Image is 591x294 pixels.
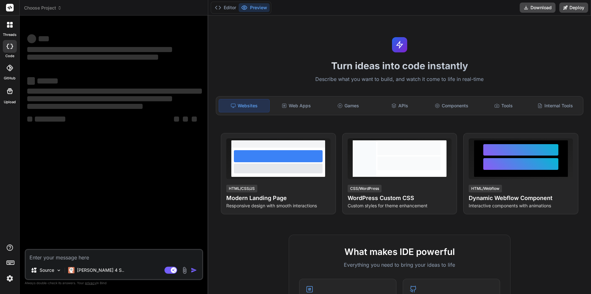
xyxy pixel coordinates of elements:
[530,99,581,112] div: Internal Tools
[478,99,529,112] div: Tools
[27,77,35,85] span: ‌
[5,53,14,59] label: code
[39,36,49,41] span: ‌
[181,267,188,274] img: attachment
[3,32,16,37] label: threads
[27,117,32,122] span: ‌
[212,75,587,84] p: Describe what you want to build, and watch it come to life in real-time
[27,47,172,52] span: ‌
[68,267,74,273] img: Claude 4 Sonnet
[559,3,588,13] button: Deploy
[4,99,16,105] label: Upload
[348,203,452,209] p: Custom styles for theme enhancement
[35,117,65,122] span: ‌
[239,3,270,12] button: Preview
[212,3,239,12] button: Editor
[299,261,500,269] p: Everything you need to bring your ideas to life
[226,185,257,192] div: HTML/CSS/JS
[174,117,179,122] span: ‌
[4,273,15,284] img: settings
[212,60,587,71] h1: Turn ideas into code instantly
[27,89,202,94] span: ‌
[299,245,500,258] h2: What makes IDE powerful
[27,55,158,60] span: ‌
[85,281,96,285] span: privacy
[24,5,62,11] span: Choose Project
[469,185,502,192] div: HTML/Webflow
[226,194,331,203] h4: Modern Landing Page
[27,104,143,109] span: ‌
[271,99,321,112] div: Web Apps
[191,267,197,273] img: icon
[348,185,382,192] div: CSS/WordPress
[219,99,270,112] div: Websites
[226,203,331,209] p: Responsive design with smooth interactions
[520,3,556,13] button: Download
[40,267,54,273] p: Source
[4,76,16,81] label: GitHub
[375,99,425,112] div: APIs
[348,194,452,203] h4: WordPress Custom CSS
[56,268,61,273] img: Pick Models
[469,194,573,203] h4: Dynamic Webflow Component
[27,34,36,43] span: ‌
[427,99,477,112] div: Components
[27,96,172,101] span: ‌
[469,203,573,209] p: Interactive components with animations
[25,280,203,286] p: Always double-check its answers. Your in Bind
[37,78,58,84] span: ‌
[77,267,124,273] p: [PERSON_NAME] 4 S..
[192,117,197,122] span: ‌
[323,99,373,112] div: Games
[183,117,188,122] span: ‌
